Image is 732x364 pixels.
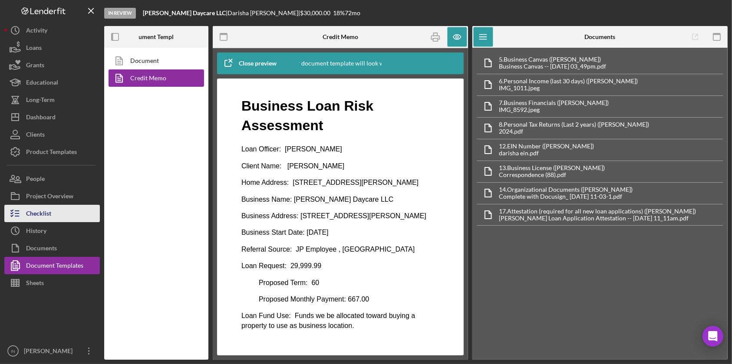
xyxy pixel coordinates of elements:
div: 8. Personal Tax Returns (Last 2 years) ([PERSON_NAME]) [499,121,649,128]
button: Activity [4,22,100,39]
b: Documents [585,33,616,40]
div: Open Intercom Messenger [702,326,723,347]
div: Loans [26,39,42,59]
p: Loan Officer: [PERSON_NAME] [7,57,205,67]
a: Credit Memo [109,69,200,87]
button: Loans [4,39,100,56]
div: People [26,170,45,190]
p: Business Start Date: [DATE] [7,141,205,150]
p: Home Address: [STREET_ADDRESS][PERSON_NAME] [7,91,205,100]
b: Document Templates [128,33,185,40]
button: Grants [4,56,100,74]
div: | [143,10,228,16]
div: 2024.pdf [499,128,649,135]
div: Project Overview [26,187,73,207]
div: 17. Attestation (required for all new loan applications) ([PERSON_NAME]) [499,208,696,215]
div: Dashboard [26,108,56,128]
button: Dashboard [4,108,100,126]
h1: Business Loan Risk Assessment [7,9,205,48]
div: Close preview [239,55,277,72]
div: [PERSON_NAME] [22,342,78,362]
div: Educational [26,74,58,93]
div: Clients [26,126,45,145]
iframe: Rich Text Area [234,87,446,347]
button: Sheets [4,274,100,292]
div: 6. Personal Income (last 30 days) ([PERSON_NAME]) [499,78,638,85]
div: Product Templates [26,143,77,163]
button: History [4,222,100,239]
button: Long-Term [4,91,100,108]
div: 5. Business Canvas ([PERSON_NAME]) [499,56,606,63]
div: Documents [26,239,57,259]
div: 14. Organizational Documents ([PERSON_NAME]) [499,186,633,193]
div: [PERSON_NAME] Loan Application Attestation -- [DATE] 11_11am.pdf [499,215,696,222]
text: IN [11,349,15,354]
div: 72 mo [345,10,360,16]
div: Grants [26,56,44,76]
b: Credit Memo [323,33,358,40]
button: IN[PERSON_NAME] [4,342,100,360]
button: Close preview [217,55,285,72]
div: IMG_1011.jpeg [499,85,638,92]
button: People [4,170,100,187]
button: Checklist [4,205,100,222]
button: Document Templates [4,257,100,274]
div: Checklist [26,205,51,224]
button: Documents [4,239,100,257]
div: Correspondence (88).pdf [499,171,605,178]
button: Product Templates [4,143,100,161]
div: darisha ein.pdf [499,150,594,157]
div: This is how your document template will look when completed [257,52,425,74]
p: Loan Fund Use: Funds we be allocated toward buying a property to use as business location. [7,224,205,243]
div: Long-Term [26,91,55,111]
div: Activity [26,22,47,41]
p: Business Address: [STREET_ADDRESS][PERSON_NAME] [7,124,205,134]
a: Document [109,52,200,69]
div: Sheets [26,274,44,294]
div: 13. Business License ([PERSON_NAME]) [499,164,605,171]
p: Client Name: [PERSON_NAME] [7,74,205,84]
div: 18 % [333,10,345,16]
div: Document Templates [26,257,83,276]
button: Project Overview [4,187,100,205]
p: Proposed Term: 60 [7,191,205,200]
p: Business Name: [PERSON_NAME] Daycare LLC [7,108,205,117]
p: Referral Source: JP Employee , [GEOGRAPHIC_DATA] [7,157,205,167]
b: [PERSON_NAME] Daycare LLC [143,9,226,16]
div: IMG_8592.jpeg [499,106,609,113]
div: Business Canvas -- [DATE] 03_49pm.pdf [499,63,606,70]
div: Complete with Docusign_ [DATE] 11-03-1.pdf [499,193,633,200]
div: 12. EIN Number ([PERSON_NAME]) [499,143,594,150]
div: Darisha [PERSON_NAME] | [228,10,300,16]
div: 7. Business Financials ([PERSON_NAME]) [499,99,609,106]
div: History [26,222,46,242]
button: Clients [4,126,100,143]
div: In Review [104,8,136,19]
p: Loan Request: 29,999.99 [7,174,205,184]
button: Educational [4,74,100,91]
p: Proposed Monthly Payment: 667.00 [7,207,205,217]
div: $30,000.00 [300,10,333,16]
